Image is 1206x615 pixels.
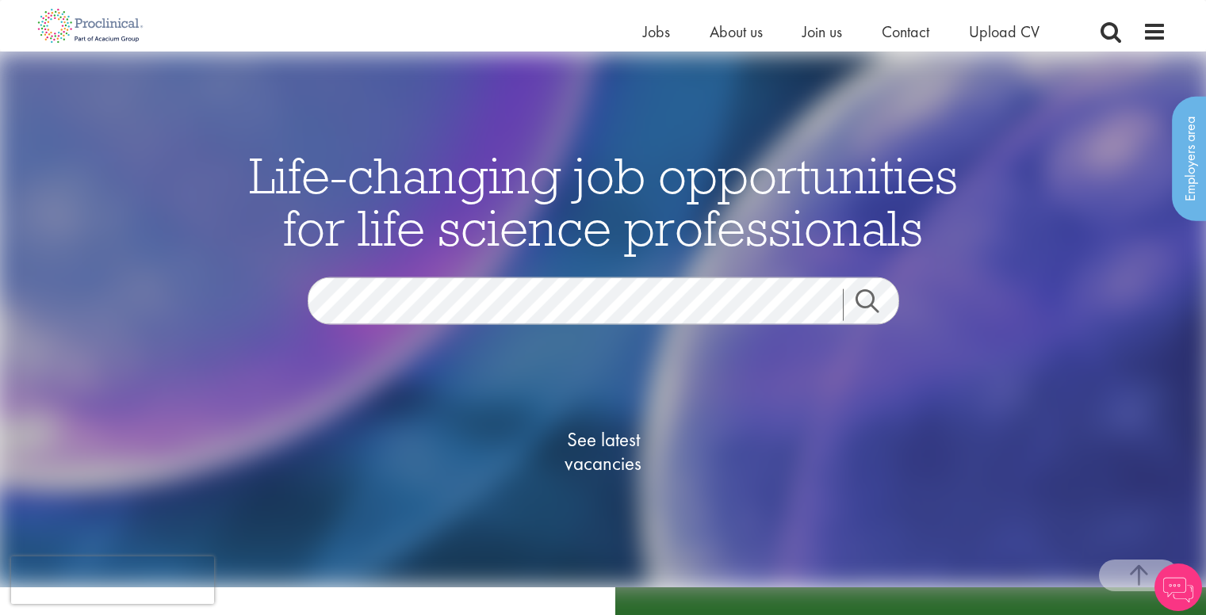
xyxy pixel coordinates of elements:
a: Contact [882,21,929,42]
a: Join us [802,21,842,42]
a: Job search submit button [843,288,911,320]
iframe: reCAPTCHA [11,556,214,604]
a: Jobs [643,21,670,42]
a: About us [710,21,763,42]
a: See latestvacancies [524,364,683,538]
a: Upload CV [969,21,1039,42]
img: Chatbot [1154,563,1202,611]
span: Life-changing job opportunities for life science professionals [249,143,958,258]
span: See latest vacancies [524,427,683,475]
